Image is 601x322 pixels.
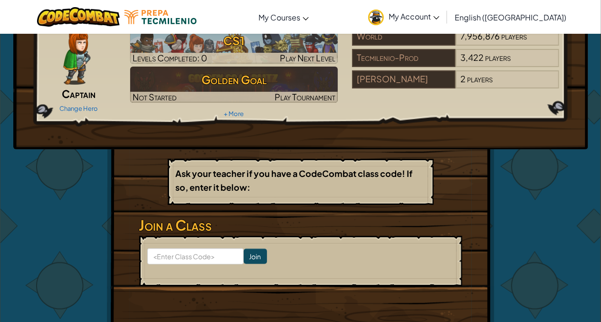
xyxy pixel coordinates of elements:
a: Change Hero [59,105,98,112]
div: [PERSON_NAME] [352,70,456,88]
h3: Join a Class [139,215,462,236]
span: 2 [460,73,466,84]
a: My Courses [254,4,314,30]
div: Tecmilenio-Prod [352,49,456,67]
b: Ask your teacher if you have a CodeCombat class code! If so, enter it below: [176,168,413,193]
a: Play Next Level [130,28,338,64]
h3: Golden Goal [130,69,338,90]
span: My Courses [258,12,300,22]
span: players [501,30,527,41]
span: Levels Completed: 0 [133,52,207,63]
img: CodeCombat logo [37,7,120,27]
span: players [485,52,511,63]
input: Join [244,249,267,264]
span: Not Started [133,91,177,102]
img: Tecmilenio logo [124,10,197,24]
a: Golden GoalNot StartedPlay Tournament [130,67,338,103]
h3: CS1 [130,30,338,51]
a: Tecmilenio-Prod3,422players [352,58,560,69]
img: captain-pose.png [63,28,90,85]
input: <Enter Class Code> [147,248,244,264]
span: Play Tournament [275,91,335,102]
a: My Account [363,2,444,32]
span: 7,956,876 [460,30,500,41]
span: 3,422 [460,52,484,63]
span: English ([GEOGRAPHIC_DATA]) [455,12,566,22]
span: Play Next Level [280,52,335,63]
span: Captain [62,87,95,100]
a: World7,956,876players [352,37,560,48]
a: + More [224,110,244,117]
img: avatar [368,10,384,25]
a: English ([GEOGRAPHIC_DATA]) [450,4,571,30]
a: [PERSON_NAME]2players [352,79,560,90]
img: Golden Goal [130,67,338,103]
span: My Account [389,11,439,21]
span: players [467,73,493,84]
div: World [352,28,456,46]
